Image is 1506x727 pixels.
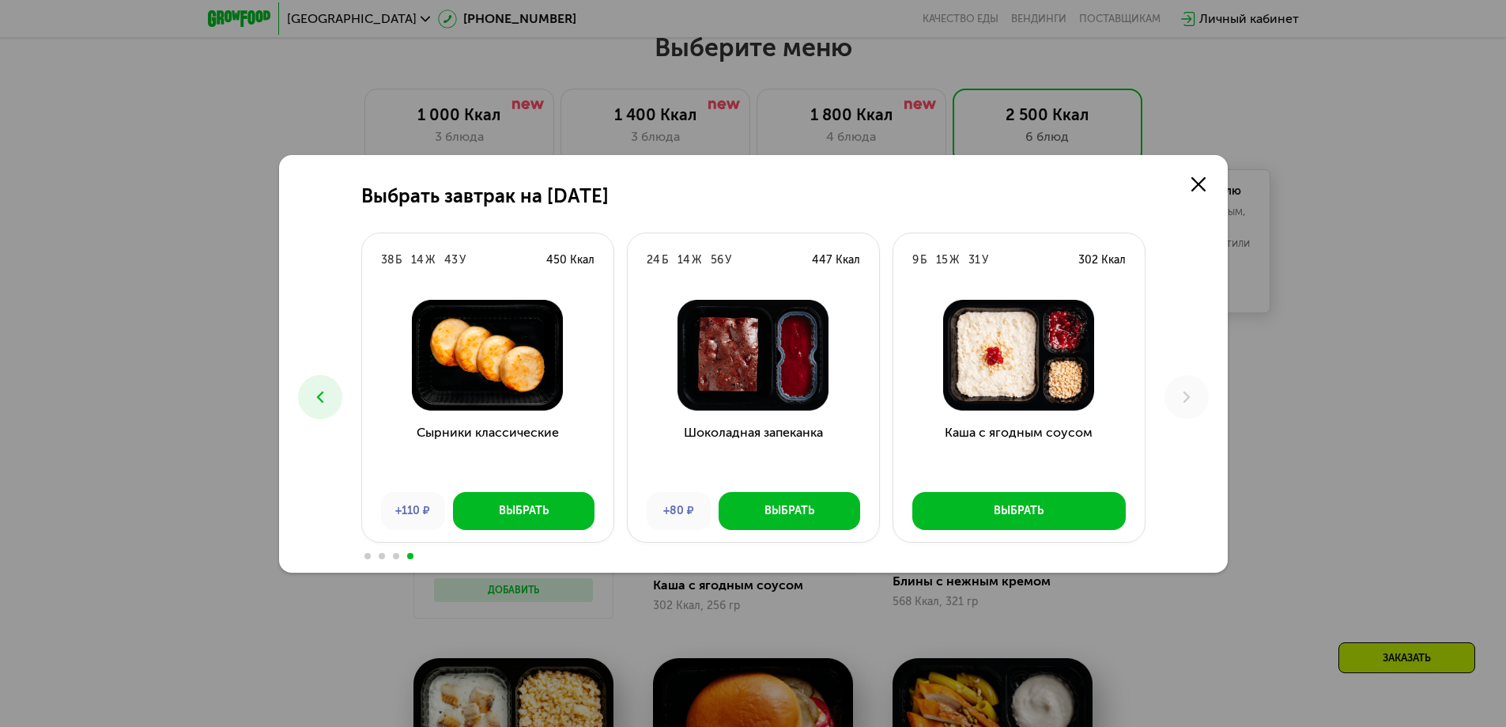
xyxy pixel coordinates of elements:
h3: Шоколадная запеканка [628,423,879,480]
div: Выбрать [764,503,814,519]
button: Выбрать [719,492,860,530]
div: Ж [425,252,435,268]
div: Выбрать [994,503,1044,519]
div: Выбрать [499,503,549,519]
div: +80 ₽ [647,492,711,530]
div: 302 Ккал [1078,252,1126,268]
div: Б [395,252,402,268]
div: +110 ₽ [381,492,445,530]
img: Сырники классические [375,300,601,411]
div: У [982,252,988,268]
div: 24 [647,252,660,268]
div: Б [662,252,668,268]
div: Ж [692,252,701,268]
div: 31 [968,252,980,268]
div: 14 [411,252,424,268]
div: 56 [711,252,723,268]
div: Б [920,252,927,268]
div: 9 [912,252,919,268]
div: У [459,252,466,268]
h2: Выбрать завтрак на [DATE] [361,185,609,207]
div: 447 Ккал [812,252,860,268]
img: Каша с ягодным соусом [906,300,1132,411]
div: 14 [678,252,690,268]
button: Выбрать [912,492,1126,530]
h3: Каша с ягодным соусом [893,423,1145,480]
div: Ж [949,252,959,268]
div: 43 [444,252,458,268]
div: 38 [381,252,394,268]
img: Шоколадная запеканка [640,300,866,411]
h3: Сырники классические [362,423,613,480]
button: Выбрать [453,492,594,530]
div: 15 [936,252,948,268]
div: У [725,252,731,268]
div: 450 Ккал [546,252,594,268]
